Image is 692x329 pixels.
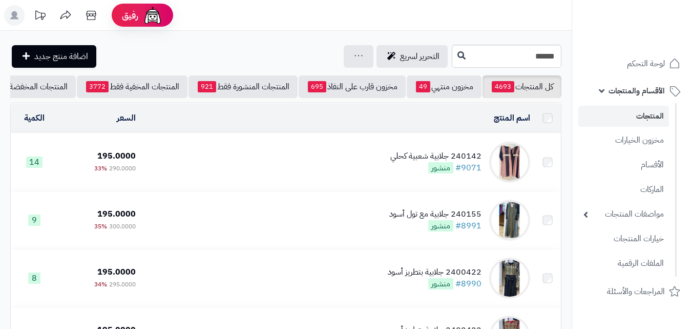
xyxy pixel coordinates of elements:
a: تحديثات المنصة [27,5,53,28]
span: 300.0000 [109,222,136,231]
img: ai-face.png [142,5,163,26]
span: 3772 [86,81,109,92]
a: المراجعات والأسئلة [578,279,686,304]
a: التحرير لسريع [376,45,448,68]
a: #8991 [455,220,481,232]
img: 2400422 جلابية بتطريز أسود [489,258,530,299]
a: مخزون منتهي49 [407,75,481,98]
div: 240155 جلابية مع تول أسود [389,208,481,220]
div: 240142 جلابية شعبية كحلي [390,150,481,162]
span: 921 [198,81,216,92]
span: 295.0000 [109,280,136,289]
span: 34% [94,280,107,289]
span: اضافة منتج جديد [34,50,88,63]
a: #9071 [455,162,481,174]
a: كل المنتجات4693 [483,75,561,98]
a: المنتجات المخفية فقط3772 [77,75,187,98]
span: 35% [94,222,107,231]
a: مخزون قارب على النفاذ695 [299,75,406,98]
img: 240155 جلابية مع تول أسود [489,200,530,241]
span: التحرير لسريع [400,50,439,63]
a: خيارات المنتجات [578,228,669,250]
a: #8990 [455,278,481,290]
span: 195.0000 [97,150,136,162]
a: الأقسام [578,154,669,176]
a: الماركات [578,179,669,201]
a: المنتجات [578,106,669,127]
a: السعر [117,112,136,124]
span: الأقسام والمنتجات [609,84,665,98]
a: الكمية [24,112,45,124]
span: 195.0000 [97,266,136,278]
a: مخزون الخيارات [578,129,669,151]
span: منشور [428,220,453,231]
div: 2400422 جلابية بتطريز أسود [388,266,481,278]
a: اسم المنتج [494,112,530,124]
span: 33% [94,164,107,173]
a: لوحة التحكم [578,51,686,76]
span: 49 [416,81,430,92]
img: 240142 جلابية شعبية كحلي [489,142,530,183]
span: منشور [428,278,453,289]
a: اضافة منتج جديد [12,45,96,68]
span: 290.0000 [109,164,136,173]
span: 4693 [492,81,514,92]
span: 14 [26,157,43,168]
span: منشور [428,162,453,173]
span: المراجعات والأسئلة [607,284,665,299]
span: لوحة التحكم [627,56,665,71]
span: 695 [308,81,326,92]
span: 9 [28,215,40,226]
a: الملفات الرقمية [578,253,669,275]
a: مواصفات المنتجات [578,203,669,225]
a: المنتجات المنشورة فقط921 [188,75,298,98]
span: 8 [28,273,40,284]
span: رفيق [122,9,138,22]
span: 195.0000 [97,208,136,220]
